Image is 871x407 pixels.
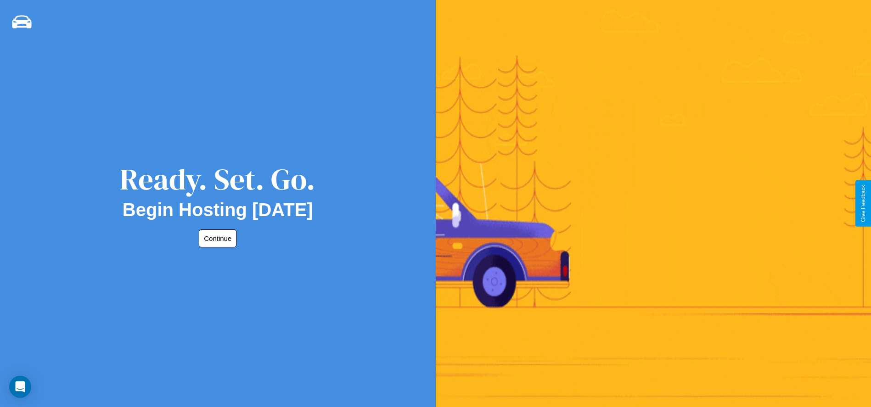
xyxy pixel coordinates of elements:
div: Ready. Set. Go. [120,159,315,200]
div: Give Feedback [860,185,866,222]
h2: Begin Hosting [DATE] [123,200,313,220]
button: Continue [199,229,236,247]
div: Open Intercom Messenger [9,376,31,398]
